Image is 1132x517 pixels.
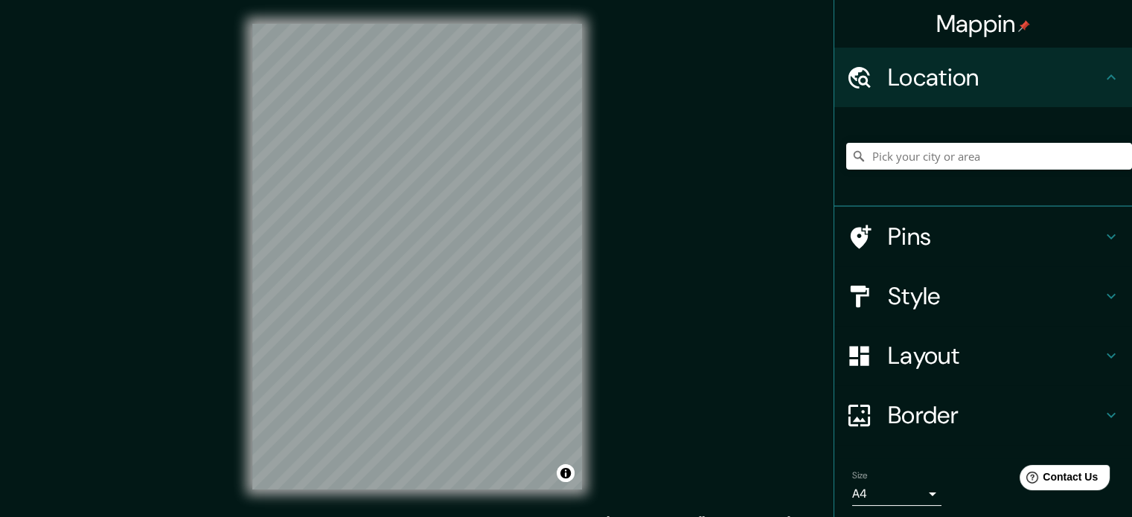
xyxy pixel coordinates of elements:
[888,400,1102,430] h4: Border
[1018,20,1030,32] img: pin-icon.png
[252,24,582,489] canvas: Map
[834,266,1132,326] div: Style
[834,326,1132,385] div: Layout
[888,222,1102,251] h4: Pins
[846,143,1132,170] input: Pick your city or area
[834,207,1132,266] div: Pins
[1000,459,1116,501] iframe: Help widget launcher
[557,464,575,482] button: Toggle attribution
[834,385,1132,445] div: Border
[936,9,1031,39] h4: Mappin
[852,469,868,482] label: Size
[852,482,941,506] div: A4
[888,341,1102,370] h4: Layout
[888,281,1102,311] h4: Style
[834,48,1132,107] div: Location
[888,62,1102,92] h4: Location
